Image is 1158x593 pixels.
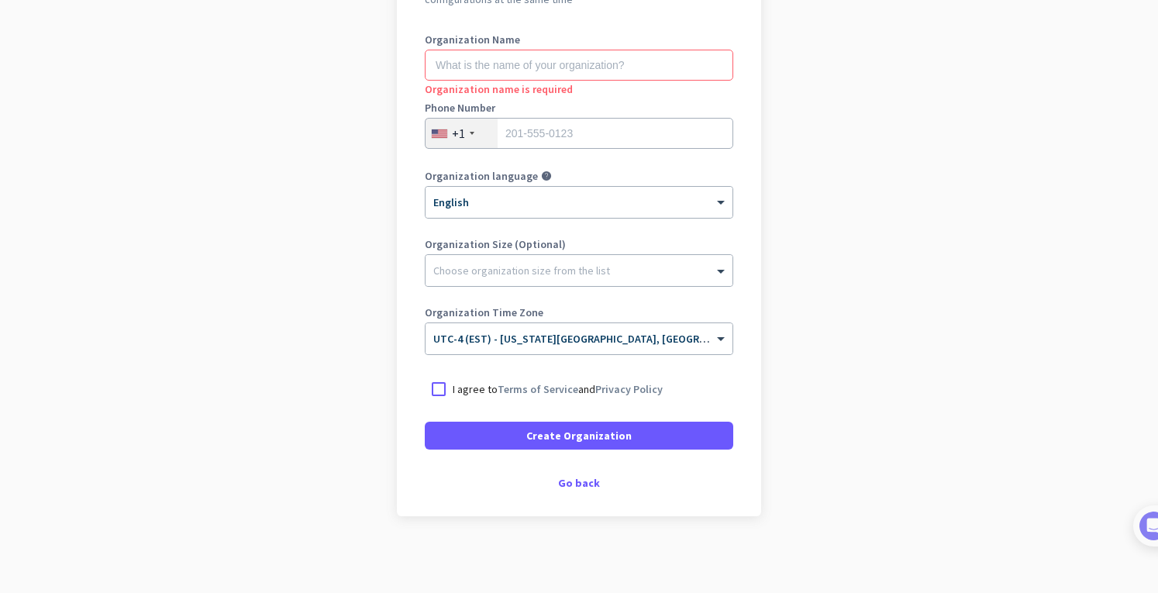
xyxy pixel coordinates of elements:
[425,118,733,149] input: 201-555-0123
[498,382,578,396] a: Terms of Service
[425,50,733,81] input: What is the name of your organization?
[595,382,663,396] a: Privacy Policy
[425,102,733,113] label: Phone Number
[425,478,733,488] div: Go back
[526,428,632,443] span: Create Organization
[425,239,733,250] label: Organization Size (Optional)
[453,381,663,397] p: I agree to and
[425,171,538,181] label: Organization language
[425,82,573,96] span: Organization name is required
[541,171,552,181] i: help
[425,34,733,45] label: Organization Name
[425,422,733,450] button: Create Organization
[452,126,465,141] div: +1
[425,307,733,318] label: Organization Time Zone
